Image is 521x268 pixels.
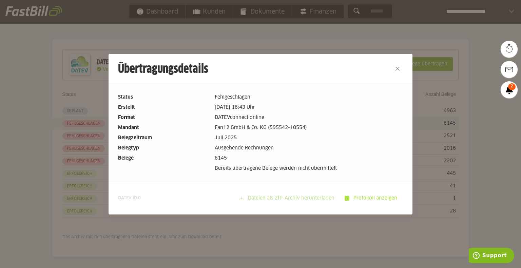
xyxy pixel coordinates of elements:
iframe: Öffnet ein Widget, in dem Sie weitere Informationen finden [469,248,514,265]
dd: Ausgehende Rechnungen [215,144,403,152]
dt: Belegzeitraum [118,134,209,142]
dd: Bereits übertragene Belege werden nicht übermittelt [215,165,403,172]
sl-button: Dateien als ZIP-Archiv herunterladen [235,191,340,205]
dt: Erstellt [118,104,209,111]
dd: [DATE] 16:43 Uhr [215,104,403,111]
dd: 6145 [215,154,403,162]
dd: Fan12 GmbH & Co. KG (595542-10554) [215,124,403,131]
dt: Format [118,114,209,121]
a: 2 [501,81,518,98]
dd: Fehlgeschlagen [215,94,403,101]
span: DATEV ID: [118,195,141,201]
span: 0 [138,196,141,200]
dd: Juli 2025 [215,134,403,142]
dt: Status [118,94,209,101]
span: 2 [508,83,516,90]
dt: Belege [118,154,209,162]
dt: Mandant [118,124,209,131]
sl-button: Protokoll anzeigen [340,191,403,205]
dd: DATEVconnect online [215,114,403,121]
dt: Belegtyp [118,144,209,152]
